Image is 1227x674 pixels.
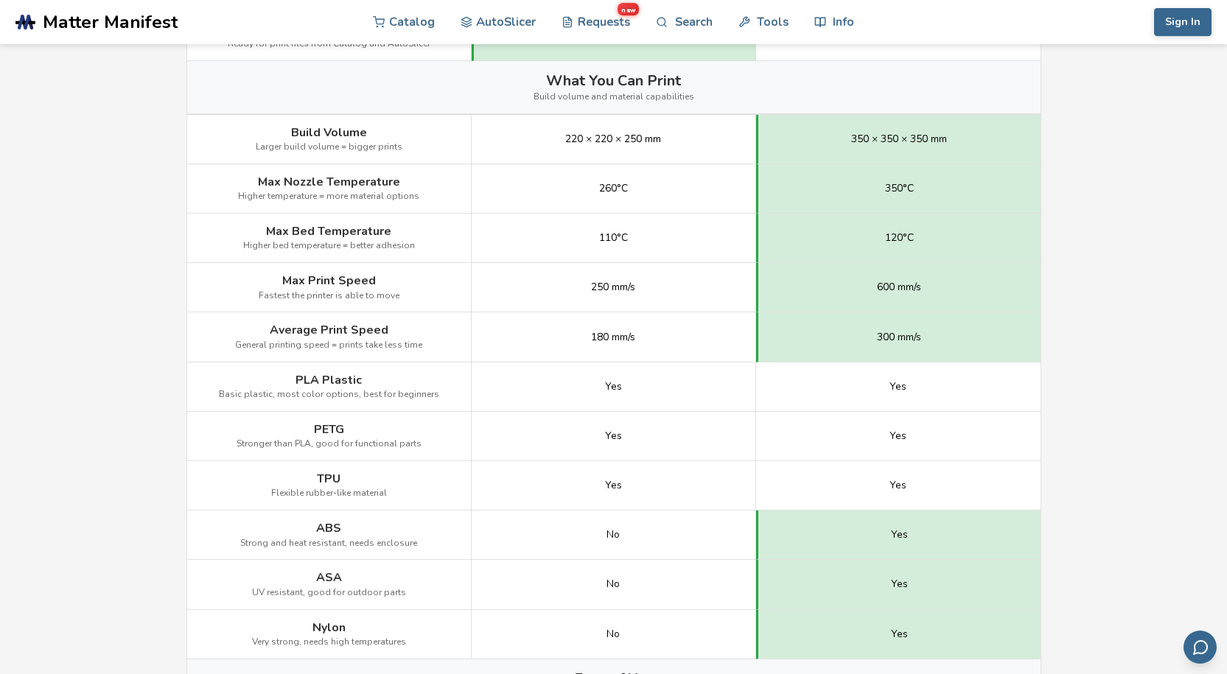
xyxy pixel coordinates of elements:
[270,323,388,337] span: Average Print Speed
[606,529,620,541] span: No
[885,232,914,244] span: 120°C
[618,3,639,15] span: new
[606,628,620,640] span: No
[889,430,906,442] span: Yes
[252,637,406,647] span: Very strong, needs high temperatures
[271,488,387,499] span: Flexible rubber-like material
[891,578,908,590] span: Yes
[546,72,681,89] span: What You Can Print
[256,142,402,152] span: Larger build volume = bigger prints
[599,232,628,244] span: 110°C
[258,175,400,189] span: Max Nozzle Temperature
[316,522,341,535] span: ABS
[266,225,391,238] span: Max Bed Temperature
[316,571,342,584] span: ASA
[43,12,178,32] span: Matter Manifest
[240,538,417,549] span: Strong and heat resistant, needs enclosure
[1154,8,1212,36] button: Sign In
[605,381,622,393] span: Yes
[605,480,622,491] span: Yes
[605,430,622,442] span: Yes
[891,628,908,640] span: Yes
[591,281,635,293] span: 250 mm/s
[591,331,635,343] span: 180 mm/s
[565,133,661,145] span: 220 × 220 × 250 mm
[534,92,694,102] span: Build volume and material capabilities
[219,390,439,400] span: Basic plastic, most color options, best for beginners
[282,274,376,287] span: Max Print Speed
[291,126,367,139] span: Build Volume
[877,331,921,343] span: 300 mm/s
[237,439,422,449] span: Stronger than PLA, good for functional parts
[252,588,406,598] span: UV resistant, good for outdoor parts
[312,621,346,634] span: Nylon
[599,183,628,194] span: 260°C
[851,133,947,145] span: 350 × 350 × 350 mm
[296,373,362,387] span: PLA Plastic
[228,39,430,49] span: Ready for print files from Catalog and AutoSlicer
[889,480,906,491] span: Yes
[885,183,914,194] span: 350°C
[317,472,340,485] span: TPU
[314,423,344,436] span: PETG
[877,281,921,293] span: 600 mm/s
[606,578,620,590] span: No
[891,529,908,541] span: Yes
[238,192,419,202] span: Higher temperature = more material options
[259,291,399,301] span: Fastest the printer is able to move
[243,241,415,251] span: Higher bed temperature = better adhesion
[889,381,906,393] span: Yes
[1184,631,1217,664] button: Send feedback via email
[235,340,422,351] span: General printing speed = prints take less time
